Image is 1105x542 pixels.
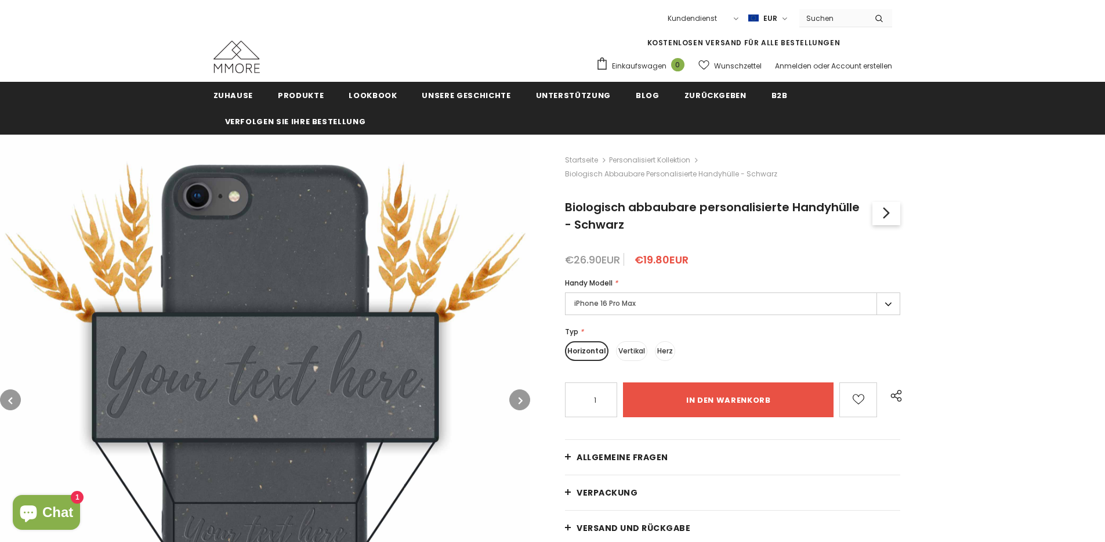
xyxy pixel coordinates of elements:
label: Horizontal [565,341,608,361]
span: Biologisch abbaubare personalisierte Handyhülle - Schwarz [565,167,777,181]
span: Versand und Rückgabe [577,522,690,534]
a: Unsere Geschichte [422,82,510,108]
a: Produkte [278,82,324,108]
span: Zurückgeben [684,90,747,101]
a: Startseite [565,153,598,167]
a: B2B [771,82,788,108]
span: 0 [671,58,684,71]
span: Typ [565,327,578,337]
span: €26.90EUR [565,252,620,267]
label: Vertikal [616,341,647,361]
a: Personalisiert Kollektion [609,155,690,165]
inbox-online-store-chat: Onlineshop-Chat von Shopify [9,495,84,533]
span: Blog [636,90,660,101]
label: iPhone 16 Pro Max [565,292,900,315]
span: oder [813,61,829,71]
span: Verpackung [577,487,637,498]
input: Search Site [799,10,866,27]
span: Lookbook [349,90,397,101]
a: Unterstützung [536,82,611,108]
a: Zurückgeben [684,82,747,108]
a: Wunschzettel [698,56,762,76]
span: EUR [763,13,777,24]
img: MMORE Cases [213,41,260,73]
span: Einkaufswagen [612,60,666,72]
a: Zuhause [213,82,253,108]
a: Anmelden [775,61,811,71]
span: Kundendienst [668,13,717,23]
span: Wunschzettel [714,60,762,72]
span: Zuhause [213,90,253,101]
a: Verpackung [565,475,900,510]
span: Allgemeine Fragen [577,451,668,463]
span: Verfolgen Sie Ihre Bestellung [225,116,366,127]
span: Unsere Geschichte [422,90,510,101]
label: Herz [655,341,675,361]
span: B2B [771,90,788,101]
input: in den warenkorb [623,382,834,417]
span: Unterstützung [536,90,611,101]
span: Handy Modell [565,278,613,288]
a: Lookbook [349,82,397,108]
a: Blog [636,82,660,108]
a: Verfolgen Sie Ihre Bestellung [225,108,366,134]
span: Biologisch abbaubare personalisierte Handyhülle - Schwarz [565,199,860,233]
a: Einkaufswagen 0 [596,57,690,74]
a: Allgemeine Fragen [565,440,900,475]
a: Account erstellen [831,61,892,71]
span: €19.80EUR [635,252,689,267]
span: KOSTENLOSEN VERSAND FÜR ALLE BESTELLUNGEN [647,38,840,48]
span: Produkte [278,90,324,101]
